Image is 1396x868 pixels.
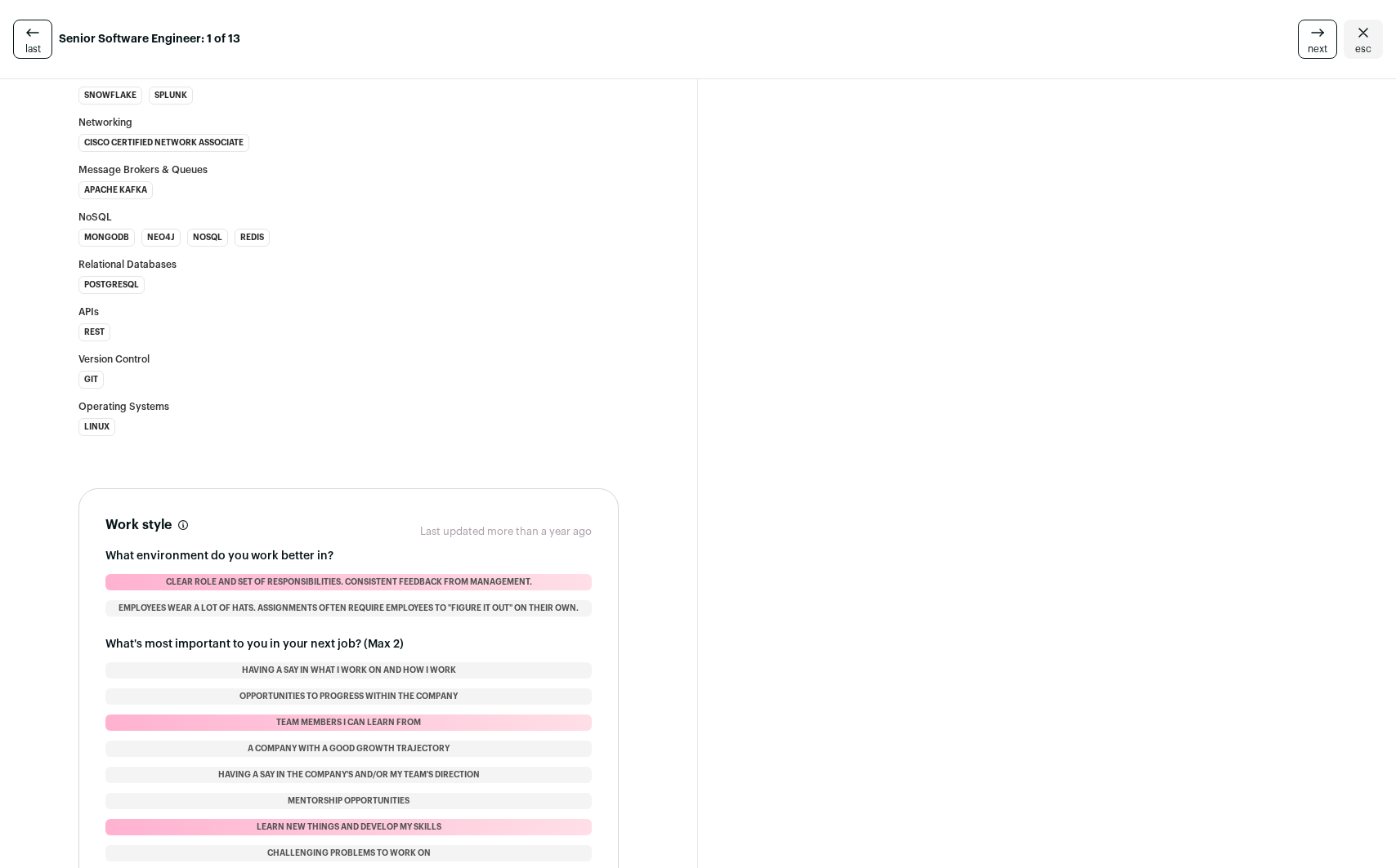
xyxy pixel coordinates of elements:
li: Splunk [149,87,193,105]
li: PostgreSQL [78,276,145,294]
h2: Work style [105,515,172,535]
li: Challenging problems to work on [105,845,592,861]
h3: What environment do you work better in? [105,548,592,564]
li: Apache Kafka [78,181,153,199]
li: Clear role and set of responsibilities. Consistent feedback from management. [105,574,592,590]
span: next [1308,42,1327,56]
li: Neo4j [141,229,181,247]
h3: What's most important to you in your next job? (Max 2) [105,636,592,652]
li: Opportunities to progress within the company [105,688,592,705]
h3: APIs [78,307,619,317]
h3: NoSQL [78,212,619,222]
a: last [13,20,52,59]
h3: Operating Systems [78,402,619,412]
strong: Senior Software Engineer: 1 of 13 [59,31,240,47]
li: A company with a good growth trajectory [105,741,592,757]
h3: Message Brokers & Queues [78,165,619,175]
li: Cisco Certified Network Associate [78,134,249,152]
li: Mentorship opportunities [105,793,592,809]
span: last [25,42,41,56]
li: Git [78,371,104,389]
a: next [1298,20,1337,59]
p: Last updated more than a year ago [420,525,592,538]
h3: Version Control [78,354,619,364]
li: Employees wear a lot of hats. Assignments often require employees to "figure it out" on their own. [105,600,592,617]
li: Learn new things and develop my skills [105,819,592,835]
h3: Networking [78,118,619,127]
li: Snowflake [78,87,142,105]
span: esc [1355,42,1371,56]
li: MongoDB [78,229,135,247]
li: Linux [78,418,115,436]
li: Having a say in the company's and/or my team's direction [105,767,592,783]
a: Close [1344,20,1383,59]
li: NoSQL [187,229,228,247]
li: Redis [235,229,270,247]
li: Team members I can learn from [105,714,592,731]
li: REST [78,323,110,341]
li: Having a say in what I work on and how I work [105,662,592,679]
h3: Relational Databases [78,260,619,269]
